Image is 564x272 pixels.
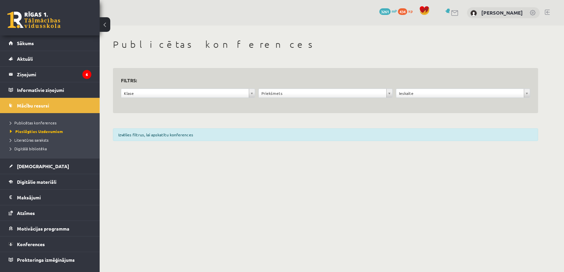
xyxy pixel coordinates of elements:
[392,8,397,14] span: mP
[17,257,75,263] span: Proktoringa izmēģinājums
[121,76,522,85] h3: Filtrs:
[398,8,416,14] a: 434 xp
[17,56,33,62] span: Aktuāli
[9,190,91,205] a: Maksājumi
[481,9,523,16] a: [PERSON_NAME]
[7,12,60,28] a: Rīgas 1. Tālmācības vidusskola
[82,70,91,79] i: 6
[10,129,63,134] span: Pieslēgties Uzdevumiem
[9,252,91,267] a: Proktoringa izmēģinājums
[408,8,413,14] span: xp
[121,89,255,98] a: Klase
[9,205,91,221] a: Atzīmes
[259,89,392,98] a: Priekšmets
[113,128,538,141] div: Izvēlies filtrus, lai apskatītu konferences
[9,159,91,174] a: [DEMOGRAPHIC_DATA]
[17,190,91,205] legend: Maksājumi
[9,221,91,236] a: Motivācijas programma
[17,40,34,46] span: Sākums
[17,226,69,232] span: Motivācijas programma
[17,210,35,216] span: Atzīmes
[9,174,91,189] a: Digitālie materiāli
[17,163,69,169] span: [DEMOGRAPHIC_DATA]
[10,146,93,152] a: Digitālā bibliotēka
[10,137,48,143] span: Literatūras saraksts
[396,89,530,98] a: Ieskaite
[379,8,391,15] span: 3261
[10,120,93,126] a: Publicētas konferences
[17,67,91,82] legend: Ziņojumi
[10,137,93,143] a: Literatūras saraksts
[9,67,91,82] a: Ziņojumi6
[10,146,47,151] span: Digitālā bibliotēka
[10,120,56,125] span: Publicētas konferences
[124,89,246,98] span: Klase
[17,241,45,247] span: Konferences
[470,10,477,17] img: Ieva Bringina
[9,51,91,66] a: Aktuāli
[17,82,91,98] legend: Informatīvie ziņojumi
[17,102,49,108] span: Mācību resursi
[9,98,91,113] a: Mācību resursi
[113,39,538,50] h1: Publicētas konferences
[9,237,91,252] a: Konferences
[399,89,521,98] span: Ieskaite
[398,8,407,15] span: 434
[9,35,91,51] a: Sākums
[17,179,56,185] span: Digitālie materiāli
[9,82,91,98] a: Informatīvie ziņojumi
[10,128,93,134] a: Pieslēgties Uzdevumiem
[261,89,384,98] span: Priekšmets
[379,8,397,14] a: 3261 mP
